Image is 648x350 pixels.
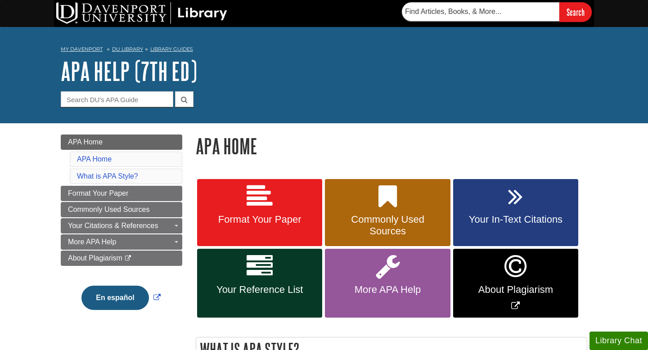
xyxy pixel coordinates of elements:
[453,179,578,247] a: Your In-Text Citations
[61,43,587,58] nav: breadcrumb
[332,214,443,237] span: Commonly Used Sources
[325,179,450,247] a: Commonly Used Sources
[453,249,578,318] a: Link opens in new window
[61,91,173,107] input: Search DU's APA Guide
[68,254,122,262] span: About Plagiarism
[61,57,197,85] a: APA Help (7th Ed)
[68,138,103,146] span: APA Home
[559,2,592,22] input: Search
[197,179,322,247] a: Format Your Paper
[61,202,182,217] a: Commonly Used Sources
[68,206,149,213] span: Commonly Used Sources
[460,214,571,225] span: Your In-Text Citations
[197,249,322,318] a: Your Reference List
[112,46,143,52] a: DU Library
[61,186,182,201] a: Format Your Paper
[68,189,128,197] span: Format Your Paper
[402,2,559,21] input: Find Articles, Books, & More...
[325,249,450,318] a: More APA Help
[61,45,103,53] a: My Davenport
[68,222,158,229] span: Your Citations & References
[589,332,648,350] button: Library Chat
[61,234,182,250] a: More APA Help
[77,155,112,163] a: APA Home
[332,284,443,296] span: More APA Help
[68,238,116,246] span: More APA Help
[79,294,162,301] a: Link opens in new window
[460,284,571,296] span: About Plagiarism
[61,218,182,233] a: Your Citations & References
[56,2,227,24] img: DU Library
[81,286,148,310] button: En español
[77,172,138,180] a: What is APA Style?
[61,251,182,266] a: About Plagiarism
[61,135,182,150] a: APA Home
[402,2,592,22] form: Searches DU Library's articles, books, and more
[204,284,315,296] span: Your Reference List
[196,135,587,157] h1: APA Home
[61,135,182,325] div: Guide Page Menu
[124,256,132,261] i: This link opens in a new window
[150,46,193,52] a: Library Guides
[204,214,315,225] span: Format Your Paper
